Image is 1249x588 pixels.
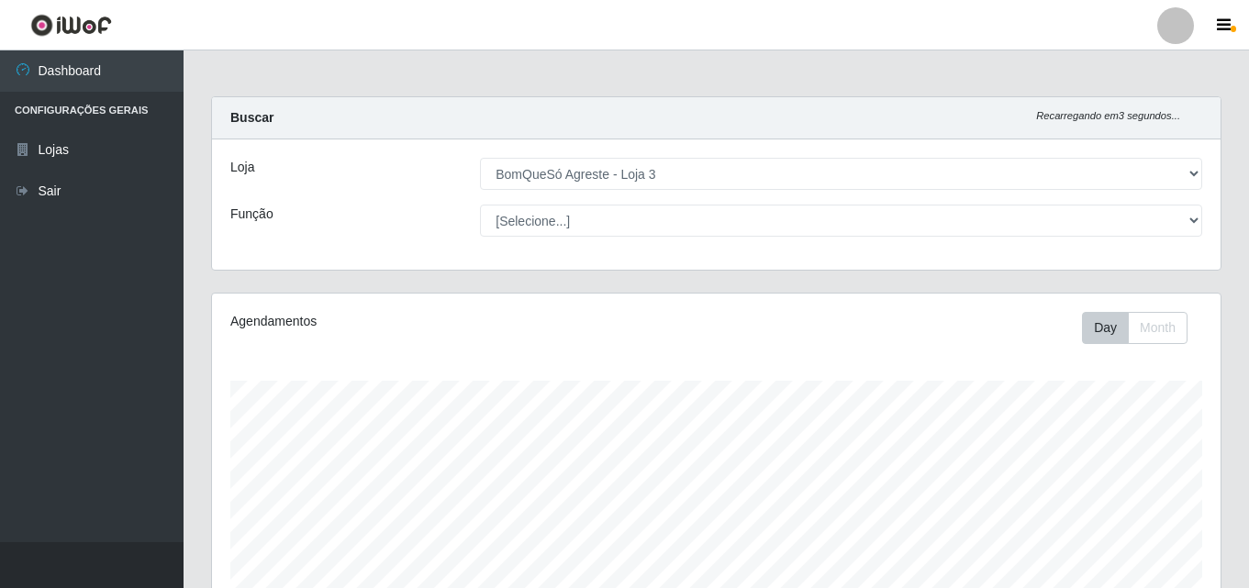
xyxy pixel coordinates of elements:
[30,14,112,37] img: CoreUI Logo
[230,312,619,331] div: Agendamentos
[1082,312,1129,344] button: Day
[1082,312,1202,344] div: Toolbar with button groups
[230,110,273,125] strong: Buscar
[1082,312,1188,344] div: First group
[1128,312,1188,344] button: Month
[230,158,254,177] label: Loja
[230,205,273,224] label: Função
[1036,110,1180,121] i: Recarregando em 3 segundos...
